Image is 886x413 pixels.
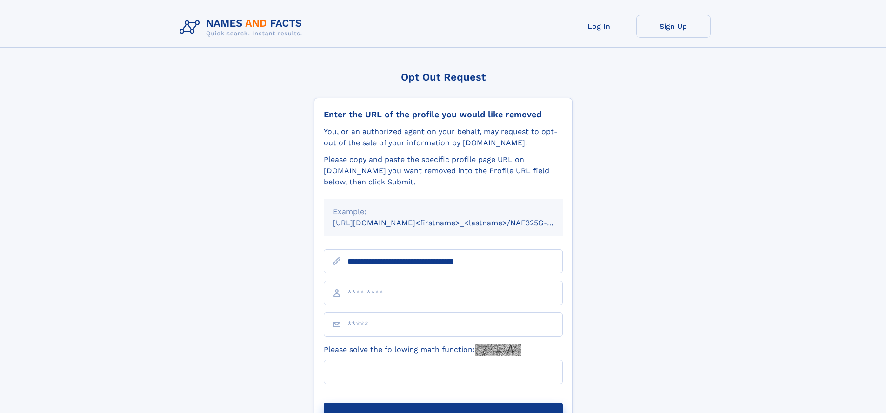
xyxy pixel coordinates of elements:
div: Please copy and paste the specific profile page URL on [DOMAIN_NAME] you want removed into the Pr... [324,154,563,188]
a: Log In [562,15,636,38]
div: Opt Out Request [314,71,573,83]
label: Please solve the following math function: [324,344,521,356]
img: Logo Names and Facts [176,15,310,40]
div: Enter the URL of the profile you would like removed [324,109,563,120]
div: You, or an authorized agent on your behalf, may request to opt-out of the sale of your informatio... [324,126,563,149]
small: [URL][DOMAIN_NAME]<firstname>_<lastname>/NAF325G-xxxxxxxx [333,218,580,227]
div: Example: [333,206,553,217]
a: Sign Up [636,15,711,38]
